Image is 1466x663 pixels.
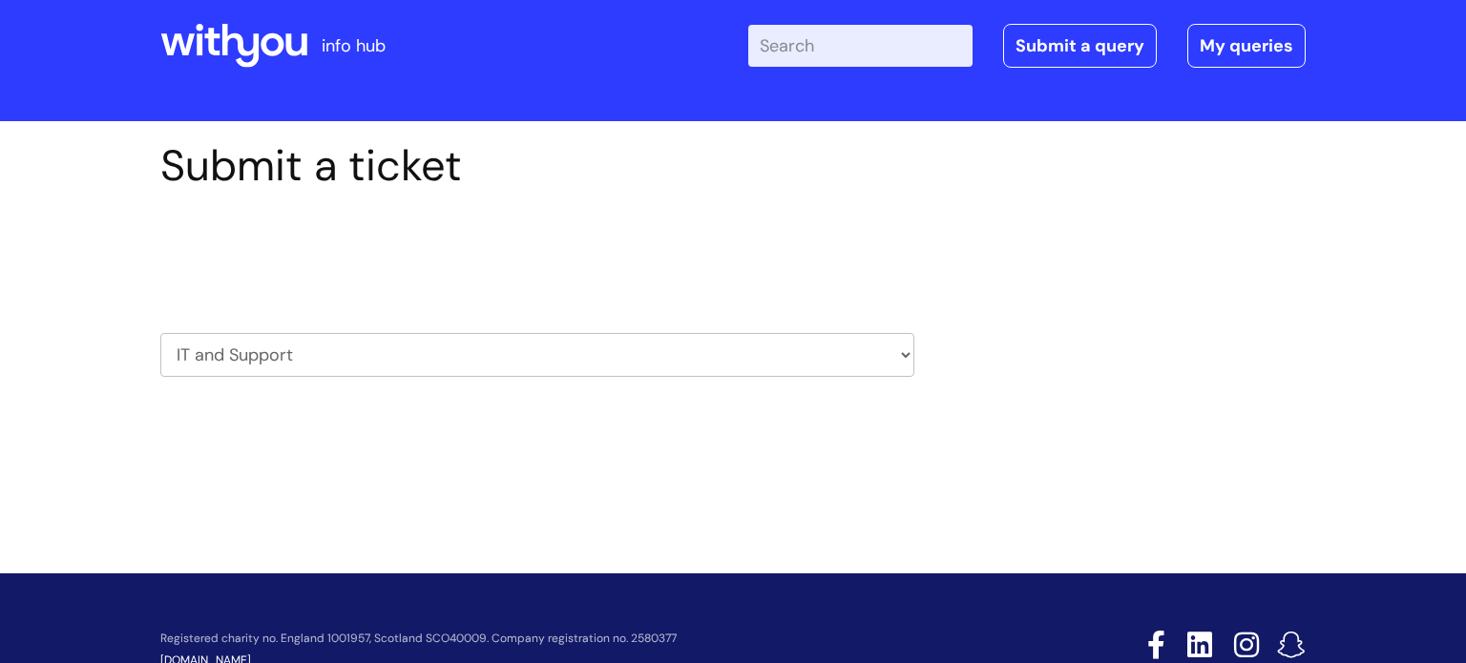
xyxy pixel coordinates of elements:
[748,25,973,67] input: Search
[1187,24,1306,68] a: My queries
[160,236,914,271] h2: Select issue type
[322,31,386,61] p: info hub
[1003,24,1157,68] a: Submit a query
[160,140,914,192] h1: Submit a ticket
[160,632,1012,645] p: Registered charity no. England 1001957, Scotland SCO40009. Company registration no. 2580377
